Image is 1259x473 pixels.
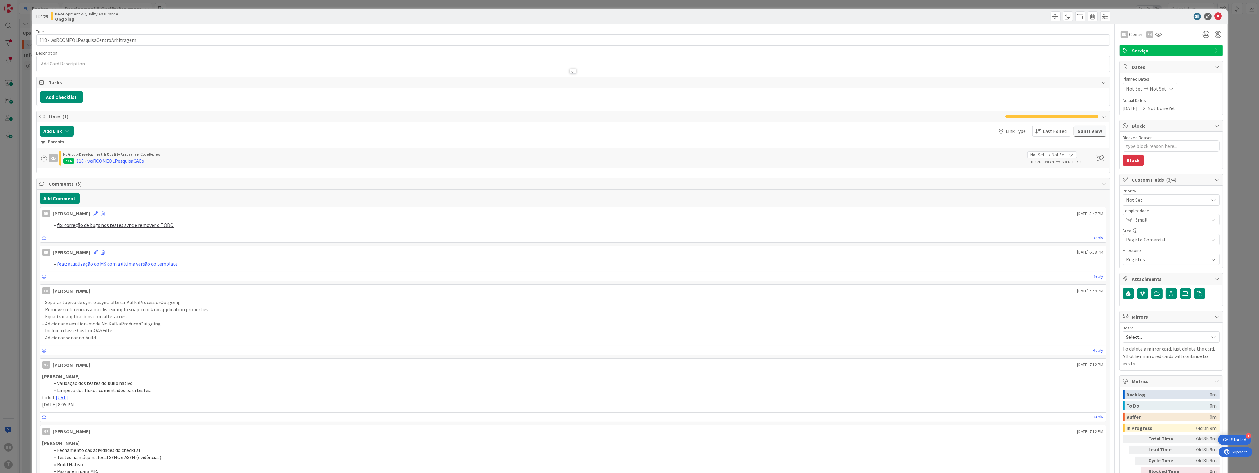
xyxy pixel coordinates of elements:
[53,428,91,435] div: [PERSON_NAME]
[36,50,58,56] span: Description
[1032,126,1070,137] button: Last Edited
[1132,176,1212,183] span: Custom Fields
[1166,177,1177,183] span: ( 3/4 )
[40,91,83,103] button: Add Checklist
[1123,104,1138,112] span: [DATE]
[1132,63,1212,71] span: Dates
[42,428,50,435] div: MR
[1132,275,1212,283] span: Attachments
[1185,446,1217,454] div: 74d 8h 9m
[57,454,162,460] span: Testes na máquina local SYNC e ASYN (evidências)
[49,154,58,162] div: RB
[1077,361,1104,368] span: [DATE] 7:12 PM
[1077,428,1104,435] span: [DATE] 7:12 PM
[1218,435,1251,445] div: Open Get Started checklist, remaining modules: 4
[1006,127,1026,135] span: Link Type
[42,334,1104,341] p: - Adicionar sonar no build
[1150,85,1167,92] span: Not Set
[1126,235,1206,244] span: Registo Comercial
[1074,126,1106,137] button: Gantt View
[1123,189,1220,193] div: Priority
[42,361,50,369] div: MR
[53,210,91,217] div: [PERSON_NAME]
[41,13,48,20] b: 125
[1093,413,1104,421] a: Reply
[53,361,91,369] div: [PERSON_NAME]
[1077,249,1104,255] span: [DATE] 6:58 PM
[1031,152,1045,158] span: Not Set
[1123,209,1220,213] div: Complexidade
[1132,122,1212,130] span: Block
[1126,333,1206,341] span: Select...
[40,193,80,204] button: Add Comment
[1093,347,1104,354] a: Reply
[1123,326,1134,330] span: Board
[1123,345,1220,367] p: To delete a mirror card, just delete the card. All other mirrored cards will continue to exists.
[1126,255,1206,264] span: Registos
[53,287,91,294] div: [PERSON_NAME]
[40,126,74,137] button: Add Link
[1123,135,1153,140] label: Blocked Reason
[1136,215,1206,224] span: Small
[77,157,144,165] div: 116 - wsRCOMEOLPesquisaCAEs
[1148,104,1176,112] span: Not Done Yet
[1077,210,1104,217] span: [DATE] 8:47 PM
[1246,433,1251,439] div: 4
[42,287,50,294] div: FM
[1132,313,1212,320] span: Mirrors
[1132,47,1212,54] span: Serviço
[42,440,80,446] strong: [PERSON_NAME]
[49,113,1002,120] span: Links
[57,387,152,393] span: Limpeza dos fluxos comentados para testes.
[1123,76,1220,82] span: Planned Dates
[1062,159,1082,164] span: Not Done Yet
[1127,401,1210,410] div: To Do
[1127,413,1210,421] div: Buffer
[1185,457,1217,465] div: 74d 8h 9m
[1210,401,1217,410] div: 0m
[1121,31,1128,38] div: RB
[1123,155,1144,166] button: Block
[79,152,141,157] b: Development & Quality Assurance ›
[42,373,80,379] strong: [PERSON_NAME]
[42,327,1104,334] p: - Incluir a classe CustomOASFilter
[1210,413,1217,421] div: 0m
[1195,424,1217,432] div: 74d 8h 9m
[1127,390,1210,399] div: Backlog
[55,16,118,21] b: Ongoing
[1077,288,1104,294] span: [DATE] 5:59 PM
[1093,234,1104,242] a: Reply
[42,401,74,408] span: [DATE] 8:05 PM
[53,249,91,256] div: [PERSON_NAME]
[13,1,28,8] span: Support
[1123,228,1220,233] div: Area
[55,11,118,16] span: Development & Quality Assurance
[57,261,178,267] a: feat: atualização do MS com a última versão do template
[1123,97,1220,104] span: Actual Dates
[36,29,44,34] label: Title
[1129,31,1143,38] span: Owner
[1146,31,1153,38] div: FM
[141,152,161,157] span: Code Review
[63,158,74,164] div: 124
[1052,152,1066,158] span: Not Set
[1123,248,1220,253] div: Milestone
[36,34,1110,46] input: type card name here...
[57,380,133,386] span: Validação dos testes do build nativo
[49,79,1098,86] span: Tasks
[76,181,82,187] span: ( 5 )
[1031,159,1055,164] span: Not Started Yet
[42,313,1104,320] p: - Equalizar applications com alterações
[42,320,1104,327] p: - Adicionar execution-mode No KafkaProducerOutgoing
[57,447,141,453] span: Fechamento das atividades do checklist
[1126,85,1143,92] span: Not Set
[1185,435,1217,443] div: 74d 8h 9m
[57,222,174,228] a: fix: correção de bugs nos testes sync e remover o TODO
[42,394,56,400] span: ticket:
[41,139,1105,145] div: Parents
[42,299,1104,306] p: - Separar topico de sync e async, alterar KafkaProcessorOutgoing
[57,461,83,467] span: Build Nativo
[1093,272,1104,280] a: Reply
[1149,435,1183,443] div: Total Time
[1126,196,1206,204] span: Not Set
